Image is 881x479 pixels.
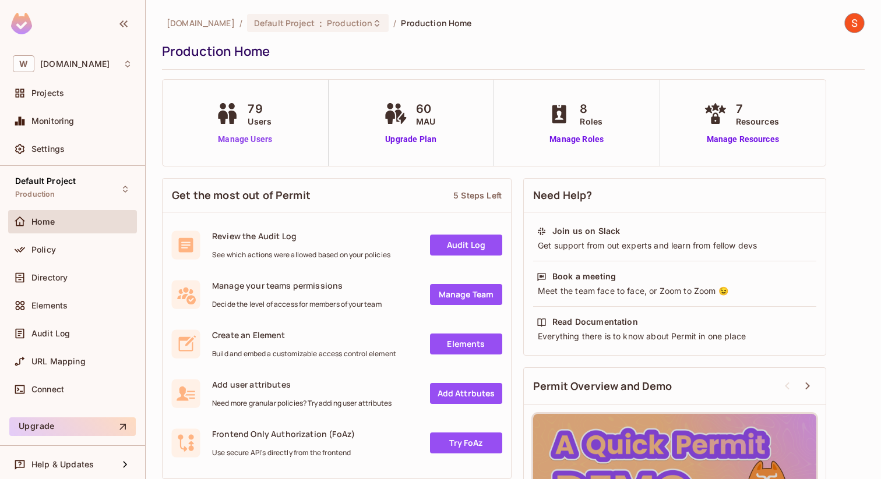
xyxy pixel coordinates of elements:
a: Audit Log [430,235,502,256]
a: Manage Roles [545,133,608,146]
span: Production [327,17,372,29]
div: Read Documentation [552,316,638,328]
span: Get the most out of Permit [172,188,311,203]
div: Book a meeting [552,271,616,282]
div: Production Home [162,42,859,60]
span: Elements [31,301,68,310]
li: / [393,17,396,29]
a: Upgrade Plan [381,133,441,146]
span: Create an Element [212,329,396,340]
span: Users [248,115,272,127]
div: Get support from out experts and learn from fellow devs [537,240,813,251]
span: See which actions were allowed based on your policies [212,250,390,260]
span: Workspace: withpronto.com [40,59,110,69]
span: 8 [580,100,602,118]
span: Build and embed a customizable access control element [212,349,396,359]
span: Projects [31,88,64,98]
a: Manage Users [213,133,277,146]
span: Manage your teams permissions [212,280,382,291]
span: Decide the level of access for members of your team [212,300,382,309]
div: Everything there is to know about Permit in one place [537,331,813,342]
a: Manage Team [430,284,502,305]
a: Add Attrbutes [430,383,502,404]
span: Frontend Only Authorization (FoAz) [212,428,355,439]
span: Help & Updates [31,460,94,469]
img: SReyMgAAAABJRU5ErkJggg== [11,13,32,34]
span: Home [31,217,55,226]
a: Manage Resources [701,133,785,146]
span: Default Project [254,17,315,29]
span: 7 [736,100,779,118]
span: Add user attributes [212,379,392,390]
span: Resources [736,115,779,127]
span: the active workspace [167,17,235,29]
span: Settings [31,144,65,154]
span: Default Project [15,176,76,186]
span: Production Home [401,17,471,29]
span: 79 [248,100,272,118]
span: Connect [31,385,64,394]
span: Roles [580,115,602,127]
img: Shubhang Singhal [845,13,864,33]
span: Permit Overview and Demo [533,379,672,393]
div: Meet the team face to face, or Zoom to Zoom 😉 [537,285,813,297]
span: : [319,19,323,28]
a: Try FoAz [430,432,502,453]
span: Policy [31,245,56,254]
li: / [239,17,242,29]
span: MAU [416,115,435,127]
span: Need Help? [533,188,593,203]
span: Need more granular policies? Try adding user attributes [212,399,392,408]
span: Audit Log [31,329,70,338]
span: URL Mapping [31,357,86,366]
a: Elements [430,333,502,354]
button: Upgrade [9,417,136,436]
span: 60 [416,100,435,118]
span: Directory [31,273,68,282]
span: Review the Audit Log [212,230,390,242]
div: 5 Steps Left [453,190,502,201]
span: W [13,55,34,72]
span: Use secure API's directly from the frontend [212,448,355,457]
div: Join us on Slack [552,225,620,237]
span: Production [15,190,55,199]
span: Monitoring [31,116,75,126]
